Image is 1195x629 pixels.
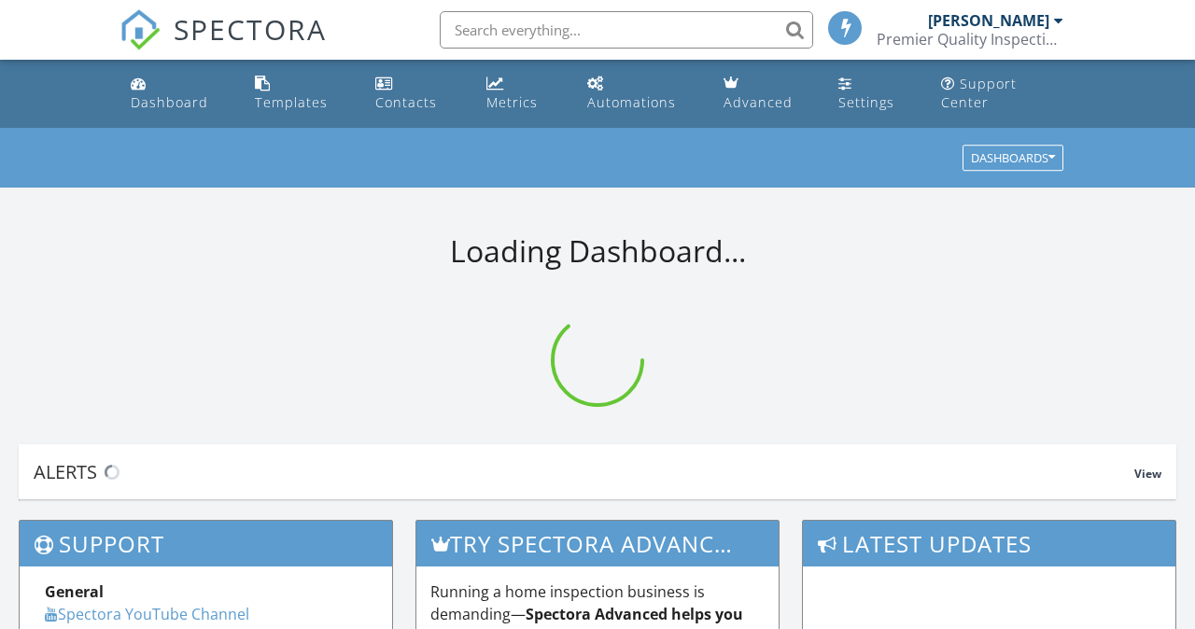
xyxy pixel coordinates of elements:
[716,67,817,120] a: Advanced
[416,521,778,566] h3: Try spectora advanced [DATE]
[119,9,161,50] img: The Best Home Inspection Software - Spectora
[1134,466,1161,482] span: View
[45,604,249,624] a: Spectora YouTube Channel
[928,11,1049,30] div: [PERSON_NAME]
[375,93,437,111] div: Contacts
[587,93,676,111] div: Automations
[174,9,327,49] span: SPECTORA
[368,67,464,120] a: Contacts
[131,93,208,111] div: Dashboard
[247,67,353,120] a: Templates
[255,93,328,111] div: Templates
[963,146,1063,172] button: Dashboards
[123,67,232,120] a: Dashboard
[440,11,813,49] input: Search everything...
[838,93,894,111] div: Settings
[724,93,793,111] div: Advanced
[971,152,1055,165] div: Dashboards
[20,521,392,566] h3: Support
[580,67,701,120] a: Automations (Basic)
[934,67,1072,120] a: Support Center
[119,25,327,64] a: SPECTORA
[941,75,1017,111] div: Support Center
[803,521,1175,566] h3: Latest Updates
[45,581,104,602] strong: General
[34,459,1134,484] div: Alerts
[831,67,918,120] a: Settings
[486,93,538,111] div: Metrics
[877,30,1063,49] div: Premier Quality Inspections
[479,67,565,120] a: Metrics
